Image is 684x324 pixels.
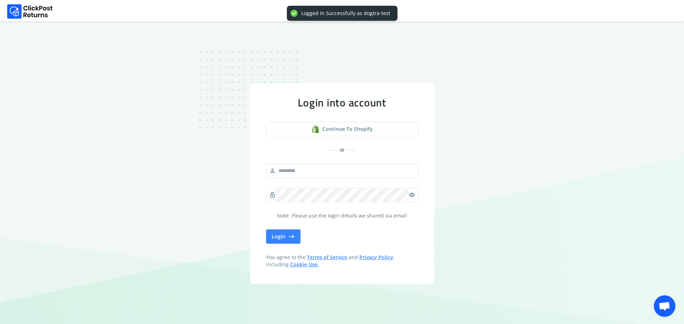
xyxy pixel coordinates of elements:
a: Cookie Use. [290,261,319,268]
div: Open chat [654,295,675,317]
span: visibility [409,190,415,200]
span: person [269,166,276,176]
p: Note: Please use the login details we shared via email [266,212,418,219]
button: Continue to shopify [266,122,418,136]
div: or [266,146,418,153]
a: shopify logoContinue to shopify [266,122,418,136]
div: Login into account [266,96,418,109]
img: Logo [7,4,53,19]
img: shopify logo [311,125,320,133]
span: lock [269,190,276,200]
a: Privacy Policy [359,254,393,261]
span: east [288,232,295,242]
div: Logged In Successfully as dogtra-test [301,10,390,16]
span: Continue to shopify [322,125,373,133]
a: Terms of Service [307,254,349,261]
button: Login east [266,229,301,244]
span: You agree to the and , including [266,254,418,268]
